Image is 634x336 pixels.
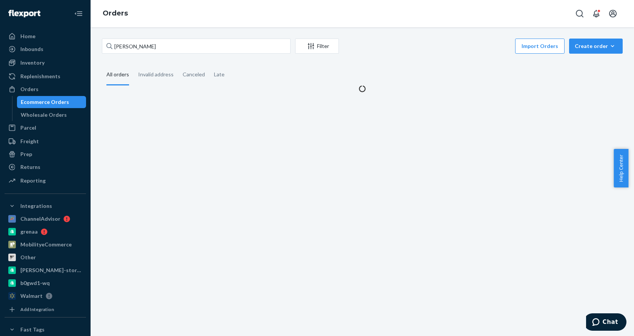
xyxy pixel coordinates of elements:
a: Replenishments [5,70,86,82]
div: Create order [575,42,617,50]
a: Inbounds [5,43,86,55]
a: Home [5,30,86,42]
button: Open notifications [589,6,604,21]
div: Integrations [20,202,52,210]
button: Create order [569,39,623,54]
div: Canceled [183,65,205,84]
div: Late [214,65,225,84]
div: Fast Tags [20,326,45,333]
button: Close Navigation [71,6,86,21]
a: Reporting [5,175,86,187]
div: Add Integration [20,306,54,313]
div: Home [20,33,35,40]
div: Parcel [20,124,36,132]
iframe: Opens a widget where you can chat to one of our agents [586,313,626,332]
div: Invalid address [138,65,174,84]
a: Add Integration [5,305,86,314]
div: ChannelAdvisor [20,215,60,223]
div: Reporting [20,177,46,184]
div: Inbounds [20,45,43,53]
ol: breadcrumbs [97,3,134,25]
button: Open account menu [605,6,620,21]
div: Orders [20,85,38,93]
div: Replenishments [20,73,60,80]
a: Prep [5,148,86,160]
a: [PERSON_NAME]-store-test [5,264,86,276]
a: Ecommerce Orders [17,96,86,108]
a: Orders [5,83,86,95]
button: Help Center [614,149,628,187]
div: [PERSON_NAME]-store-test [20,266,84,274]
a: Parcel [5,122,86,134]
a: Returns [5,161,86,173]
div: Walmart [20,292,43,300]
a: Inventory [5,57,86,69]
div: Prep [20,150,32,158]
div: grenaa [20,228,38,235]
a: Wholesale Orders [17,109,86,121]
a: grenaa [5,226,86,238]
a: b0gwd1-wq [5,277,86,289]
div: Filter [295,42,339,50]
a: ChannelAdvisor [5,213,86,225]
input: Search orders [102,39,291,54]
button: Import Orders [515,39,565,54]
button: Fast Tags [5,324,86,336]
img: Flexport logo [8,10,40,17]
div: Inventory [20,59,45,67]
button: Integrations [5,200,86,212]
a: Orders [103,9,128,17]
div: MobilityeCommerce [20,241,72,248]
div: Freight [20,138,39,145]
div: All orders [106,65,129,85]
button: Open Search Box [572,6,587,21]
div: Ecommerce Orders [21,98,69,106]
div: Other [20,254,36,261]
a: Freight [5,135,86,147]
div: b0gwd1-wq [20,279,50,287]
div: Returns [20,163,40,171]
a: MobilityeCommerce [5,238,86,251]
button: Filter [295,39,339,54]
div: Wholesale Orders [21,111,67,119]
a: Walmart [5,290,86,302]
a: Other [5,251,86,263]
